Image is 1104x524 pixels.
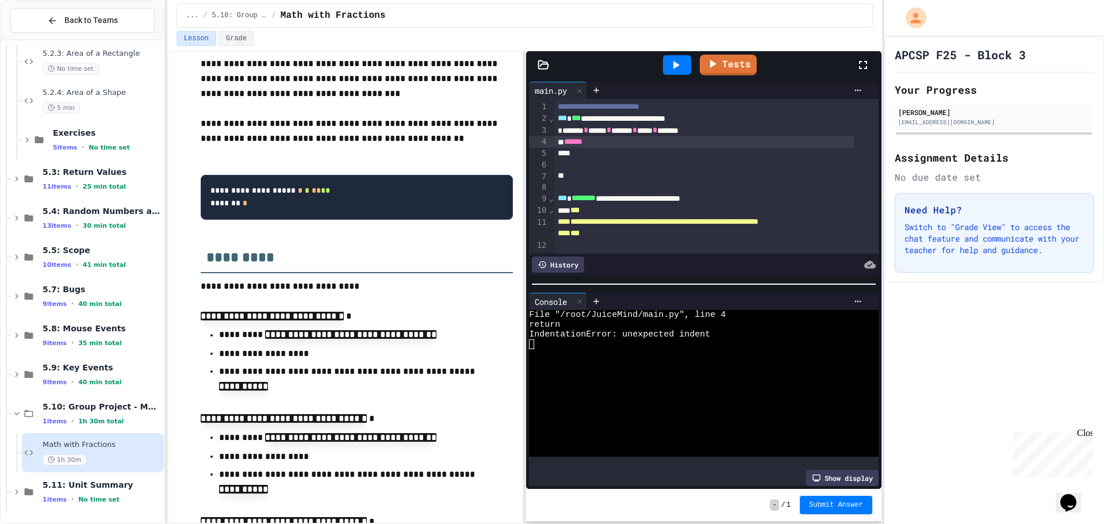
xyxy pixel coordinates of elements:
div: 7 [529,171,548,182]
span: 35 min total [78,339,121,347]
span: Exercises [53,128,162,138]
div: 10 [529,205,548,216]
div: 2 [529,113,548,124]
span: 9 items [43,300,67,308]
div: main.py [529,85,573,97]
span: IndentationError: unexpected indent [529,330,710,339]
span: 9 items [43,378,67,386]
h2: Your Progress [895,82,1094,98]
span: No time set [89,144,130,151]
div: Console [529,296,573,308]
div: main.py [529,82,587,99]
span: 5.8: Mouse Events [43,323,162,334]
span: return [529,320,560,330]
span: • [71,299,74,308]
button: Grade [218,31,254,46]
span: 41 min total [83,261,126,269]
span: • [76,182,78,191]
span: Submit Answer [809,500,863,510]
div: 8 [529,182,548,193]
div: Show display [806,470,879,486]
div: History [532,257,584,273]
span: / [203,11,207,20]
span: • [71,416,74,426]
span: 5.9: Key Events [43,362,162,373]
button: Back to Teams [10,8,155,33]
span: No time set [43,63,99,74]
div: [EMAIL_ADDRESS][DOMAIN_NAME] [898,118,1090,127]
div: No due date set [895,170,1094,184]
div: 12 [529,240,548,251]
span: ... [186,11,199,20]
span: 5.11: Unit Summary [43,480,162,490]
span: • [82,143,84,152]
button: Lesson [177,31,216,46]
span: Back to Teams [64,14,118,26]
span: 40 min total [78,300,121,308]
div: 1 [529,101,548,113]
span: 5.10: Group Project - Math with Fractions [43,401,162,412]
button: Submit Answer [800,496,872,514]
div: 11 [529,217,548,240]
span: • [76,260,78,269]
span: / [272,11,276,20]
span: • [71,377,74,387]
span: File "/root/JuiceMind/main.py", line 4 [529,310,726,320]
p: Switch to "Grade View" to access the chat feature and communicate with your teacher for help and ... [904,221,1084,256]
span: 30 min total [83,222,126,230]
span: Math with Fractions [43,440,162,450]
span: 11 items [43,183,71,190]
span: 40 min total [78,378,121,386]
span: 5.4: Random Numbers and APIs [43,206,162,216]
div: Console [529,293,587,310]
span: 13 items [43,222,71,230]
h1: APCSP F25 - Block 3 [895,47,1026,63]
span: 5 items [53,144,77,151]
div: My Account [894,5,929,31]
span: 5.5: Scope [43,245,162,255]
span: 5.10: Group Project - Math with Fractions [212,11,267,20]
a: Tests [700,55,757,75]
span: • [76,221,78,230]
div: Chat with us now!Close [5,5,79,73]
h2: Assignment Details [895,150,1094,166]
span: 1h 30m total [78,418,124,425]
div: [PERSON_NAME] [898,107,1090,117]
span: Math with Fractions [281,9,385,22]
div: 5 [529,148,548,159]
div: 3 [529,125,548,136]
span: 5.3: Return Values [43,167,162,177]
iframe: chat widget [1009,428,1092,477]
span: 1 [787,500,791,510]
div: 13 [529,252,548,263]
iframe: chat widget [1056,478,1092,512]
span: 9 items [43,339,67,347]
span: Fold line [549,114,554,123]
span: 1 items [43,496,67,503]
span: No time set [78,496,120,503]
span: • [71,495,74,504]
div: 4 [529,136,548,148]
div: 6 [529,159,548,171]
span: / [781,500,785,510]
span: 1 items [43,418,67,425]
div: 9 [529,193,548,205]
span: 5.2.4: Area of a Shape [43,88,162,98]
span: 25 min total [83,183,126,190]
span: Fold line [549,205,554,215]
span: - [770,499,779,511]
h3: Need Help? [904,203,1084,217]
span: • [71,338,74,347]
span: 10 items [43,261,71,269]
span: 5 min [43,102,80,113]
span: 5.2.3: Area of a Rectangle [43,49,162,59]
span: 5.7: Bugs [43,284,162,294]
span: Fold line [549,194,554,203]
span: 1h 30m [43,454,86,465]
